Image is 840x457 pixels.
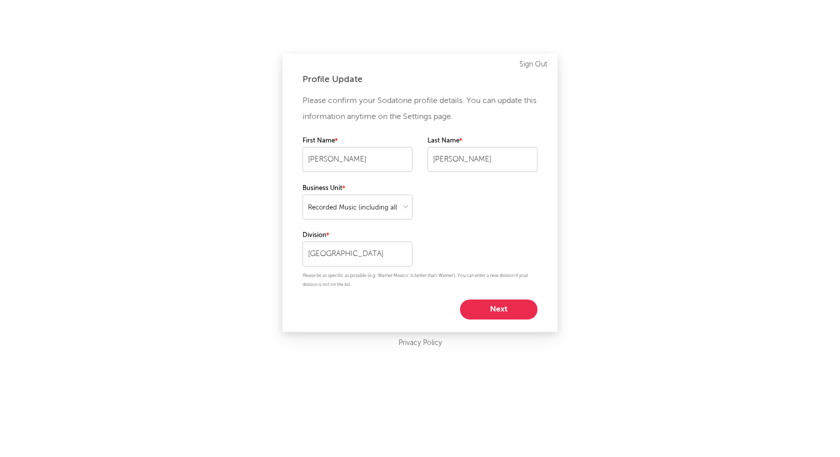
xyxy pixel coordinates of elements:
label: Business Unit [302,182,412,194]
a: Sign Out [519,58,547,70]
input: Your last name [427,147,537,172]
a: Privacy Policy [398,337,442,349]
label: Last Name [427,135,537,147]
label: Division [302,229,412,241]
p: Please be as specific as possible (e.g. 'Warner Mexico' is better than 'Warner'). You can enter a... [302,271,537,289]
p: Please confirm your Sodatone profile details. You can update this information anytime on the Sett... [302,93,537,125]
div: Profile Update [302,73,537,85]
button: Next [460,299,537,319]
label: First Name [302,135,412,147]
input: Your first name [302,147,412,172]
input: Your division [302,241,412,266]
